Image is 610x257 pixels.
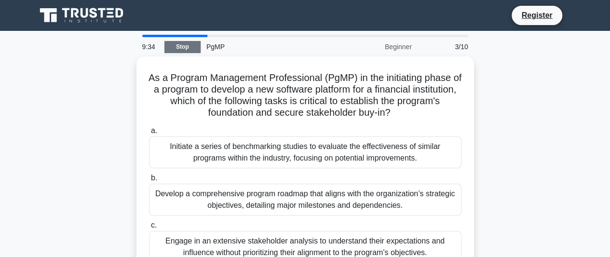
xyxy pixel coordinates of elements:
div: Develop a comprehensive program roadmap that aligns with the organization’s strategic objectives,... [149,184,461,216]
div: PgMP [201,37,333,56]
div: 3/10 [418,37,474,56]
div: 9:34 [136,37,164,56]
span: c. [151,221,157,229]
span: a. [151,126,157,135]
a: Register [515,9,558,21]
h5: As a Program Management Professional (PgMP) in the initiating phase of a program to develop a new... [148,72,462,119]
div: Initiate a series of benchmarking studies to evaluate the effectiveness of similar programs withi... [149,136,461,168]
a: Stop [164,41,201,53]
span: b. [151,174,157,182]
div: Beginner [333,37,418,56]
